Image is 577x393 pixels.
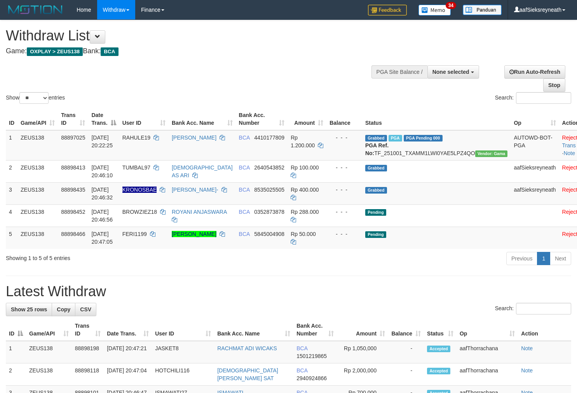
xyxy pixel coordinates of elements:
[291,209,319,215] span: Rp 288.000
[6,319,26,341] th: ID: activate to sort column descending
[80,306,91,313] span: CSV
[511,160,559,182] td: aafSieksreyneath
[17,227,58,249] td: ZEUS138
[254,134,284,141] span: Copy 4410177809 to clipboard
[91,187,113,201] span: [DATE] 20:46:32
[329,186,359,194] div: - - -
[362,130,511,161] td: TF_251001_TXAMM1LWI0YAE5LPZ4QO
[88,108,119,130] th: Date Trans.: activate to sort column descending
[17,108,58,130] th: Game/API: activate to sort column ascending
[6,160,17,182] td: 2
[427,65,479,79] button: None selected
[72,319,104,341] th: Trans ID: activate to sort column ascending
[516,92,571,104] input: Search:
[516,303,571,314] input: Search:
[389,135,402,141] span: Marked by aafnoeunsreypich
[6,28,377,44] h1: Withdraw List
[337,319,388,341] th: Amount: activate to sort column ascending
[236,108,288,130] th: Bank Acc. Number: activate to sort column ascending
[296,367,307,374] span: BCA
[296,345,307,351] span: BCA
[239,134,250,141] span: BCA
[122,164,150,171] span: TUMBAL97
[329,134,359,141] div: - - -
[57,306,70,313] span: Copy
[152,363,214,386] td: HOTCHILI116
[495,92,571,104] label: Search:
[6,108,17,130] th: ID
[122,209,157,215] span: BROWZIEZ18
[91,134,113,148] span: [DATE] 20:22:25
[17,130,58,161] td: ZEUS138
[27,47,83,56] span: OXPLAY > ZEUS138
[463,5,502,15] img: panduan.png
[91,209,113,223] span: [DATE] 20:46:56
[365,187,387,194] span: Grabbed
[6,47,377,55] h4: Game: Bank:
[122,134,150,141] span: RAHULE19
[388,363,424,386] td: -
[563,150,575,156] a: Note
[172,231,216,237] a: [PERSON_NAME]
[172,164,233,178] a: [DEMOGRAPHIC_DATA] AS ARI
[61,187,85,193] span: 88898435
[239,164,250,171] span: BCA
[511,182,559,204] td: aafSieksreyneath
[6,182,17,204] td: 3
[122,187,157,193] span: Nama rekening ada tanda titik/strip, harap diedit
[75,303,96,316] a: CSV
[337,341,388,363] td: Rp 1,050,000
[19,92,49,104] select: Showentries
[326,108,362,130] th: Balance
[506,252,537,265] a: Previous
[537,252,550,265] a: 1
[217,367,278,381] a: [DEMOGRAPHIC_DATA][PERSON_NAME] SAT
[365,142,389,156] b: PGA Ref. No:
[26,319,72,341] th: Game/API: activate to sort column ascending
[521,345,533,351] a: Note
[217,345,277,351] a: RACHMAT ADI WICAKS
[239,187,250,193] span: BCA
[337,363,388,386] td: Rp 2,000,000
[418,5,451,16] img: Button%20Memo.svg
[446,2,456,9] span: 34
[291,187,319,193] span: Rp 400.000
[521,367,533,374] a: Note
[329,230,359,238] div: - - -
[239,209,250,215] span: BCA
[254,187,284,193] span: Copy 8535025505 to clipboard
[388,341,424,363] td: -
[104,319,152,341] th: Date Trans.: activate to sort column ascending
[6,303,52,316] a: Show 25 rows
[214,319,293,341] th: Bank Acc. Name: activate to sort column ascending
[475,150,508,157] span: Vendor URL: https://trx31.1velocity.biz
[239,231,250,237] span: BCA
[6,130,17,161] td: 1
[104,341,152,363] td: [DATE] 20:47:21
[6,251,235,262] div: Showing 1 to 5 of 5 entries
[495,303,571,314] label: Search:
[368,5,407,16] img: Feedback.jpg
[104,363,152,386] td: [DATE] 20:47:04
[254,164,284,171] span: Copy 2640543852 to clipboard
[152,319,214,341] th: User ID: activate to sort column ascending
[504,65,565,79] a: Run Auto-Refresh
[169,108,236,130] th: Bank Acc. Name: activate to sort column ascending
[172,187,218,193] a: [PERSON_NAME]-
[371,65,427,79] div: PGA Site Balance /
[58,108,88,130] th: Trans ID: activate to sort column ascending
[61,164,85,171] span: 88898413
[296,375,327,381] span: Copy 2940924866 to clipboard
[291,134,315,148] span: Rp 1.200.000
[11,306,47,313] span: Show 25 rows
[61,209,85,215] span: 88898452
[365,135,387,141] span: Grabbed
[365,209,386,216] span: Pending
[52,303,75,316] a: Copy
[296,353,327,359] span: Copy 1501219865 to clipboard
[404,135,443,141] span: PGA Pending
[6,92,65,104] label: Show entries
[72,363,104,386] td: 88898118
[457,319,518,341] th: Op: activate to sort column ascending
[254,209,284,215] span: Copy 0352873878 to clipboard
